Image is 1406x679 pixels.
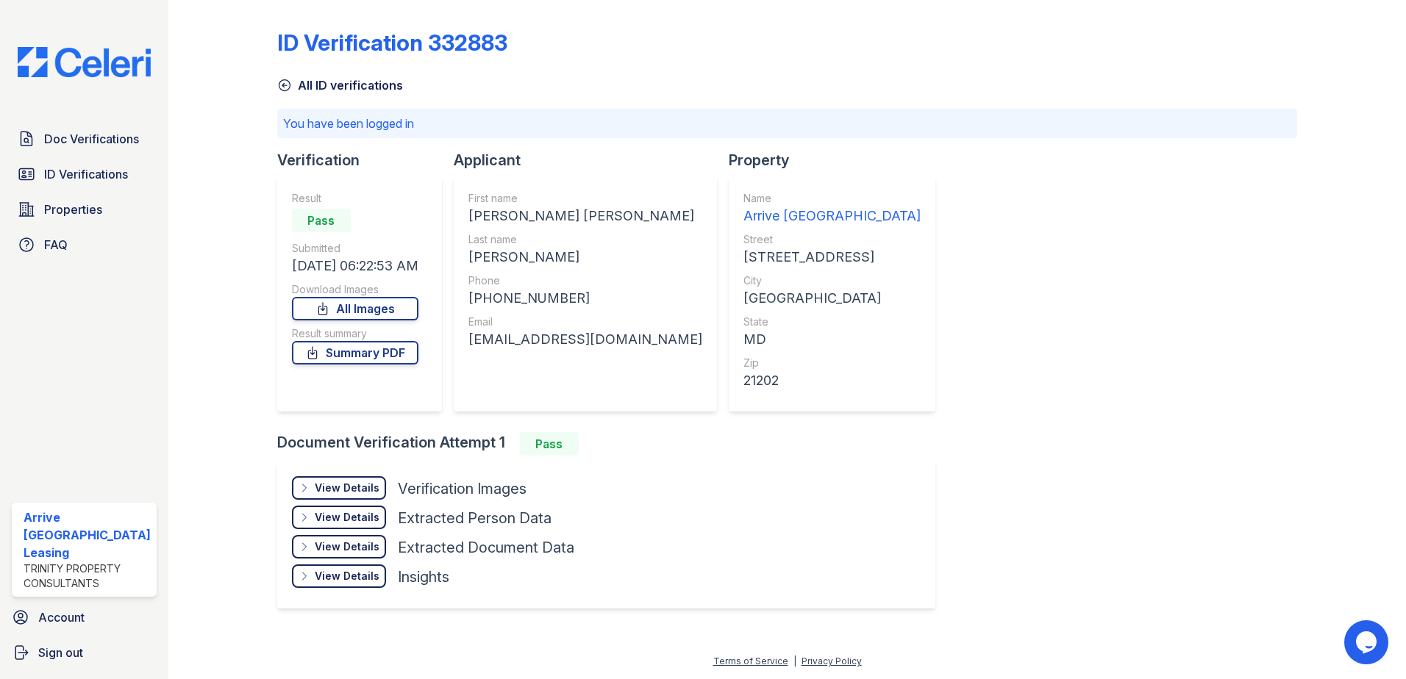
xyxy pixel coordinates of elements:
a: All ID verifications [277,76,403,94]
div: Arrive [GEOGRAPHIC_DATA] Leasing [24,509,151,561]
a: Privacy Policy [802,655,862,667]
p: You have been logged in [283,115,1292,132]
div: Property [729,150,947,170]
div: City [743,273,921,288]
div: Email [468,315,702,329]
div: [PERSON_NAME] [PERSON_NAME] [468,206,702,226]
div: View Details [315,539,379,554]
a: Name Arrive [GEOGRAPHIC_DATA] [743,191,921,226]
div: [PHONE_NUMBER] [468,288,702,309]
div: Name [743,191,921,206]
div: 21202 [743,370,921,391]
div: Extracted Document Data [398,537,574,558]
div: View Details [315,510,379,525]
div: [PERSON_NAME] [468,247,702,267]
div: Pass [292,209,351,232]
div: Result summary [292,326,418,341]
a: Summary PDF [292,341,418,364]
div: Applicant [454,150,729,170]
div: Street [743,232,921,247]
span: Account [38,608,85,626]
div: Pass [520,432,579,456]
div: Result [292,191,418,206]
a: FAQ [12,230,157,259]
div: [EMAIL_ADDRESS][DOMAIN_NAME] [468,329,702,350]
div: View Details [315,569,379,583]
div: | [793,655,796,667]
a: Sign out [6,638,163,667]
div: Verification Images [398,478,527,499]
div: Download Images [292,282,418,297]
div: Zip [743,356,921,370]
span: Doc Verifications [44,130,139,148]
div: [DATE] 06:22:53 AM [292,256,418,276]
span: FAQ [44,236,68,254]
div: Document Verification Attempt 1 [277,432,947,456]
div: State [743,315,921,329]
div: [GEOGRAPHIC_DATA] [743,288,921,309]
iframe: chat widget [1344,620,1391,664]
div: ID Verification 332883 [277,29,507,56]
div: First name [468,191,702,206]
a: Account [6,603,163,632]
div: Submitted [292,241,418,256]
div: [STREET_ADDRESS] [743,247,921,267]
div: Last name [468,232,702,247]
div: MD [743,329,921,350]
a: Doc Verifications [12,124,157,154]
a: ID Verifications [12,159,157,189]
div: Extracted Person Data [398,508,552,528]
a: Properties [12,195,157,224]
div: Phone [468,273,702,288]
div: Trinity Property Consultants [24,561,151,591]
div: Verification [277,150,454,170]
img: CE_Logo_Blue-a8612792a0a2168367f1c8372b55b34899dd931a85d93a1a3d3e32e68fde9ad4.png [6,47,163,77]
div: View Details [315,481,379,495]
div: Arrive [GEOGRAPHIC_DATA] [743,206,921,226]
a: Terms of Service [713,655,788,667]
span: ID Verifications [44,165,128,183]
a: All Images [292,297,418,320]
div: Insights [398,567,449,587]
span: Properties [44,201,102,218]
span: Sign out [38,644,83,661]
